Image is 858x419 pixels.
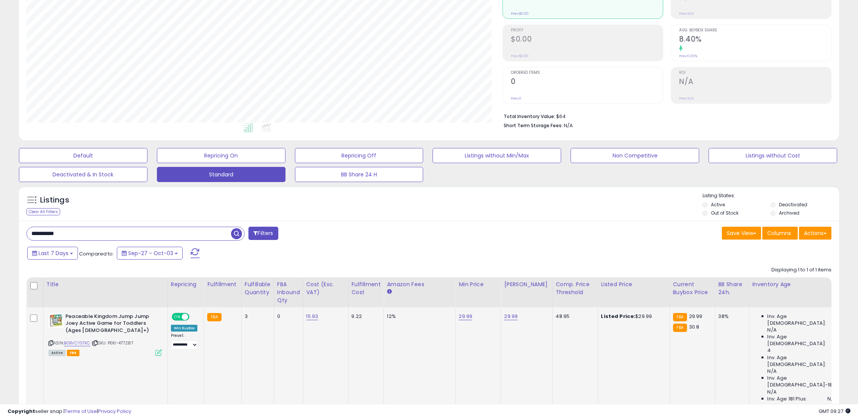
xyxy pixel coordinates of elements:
div: BB Share 24h. [718,280,746,296]
span: N/A [768,327,777,333]
small: Prev: N/A [679,96,694,101]
div: Clear All Filters [26,208,60,215]
p: Listing States: [703,192,839,199]
span: Inv. Age [DEMOGRAPHIC_DATA]: [768,313,837,327]
small: Prev: $0.00 [511,54,529,58]
span: All listings currently available for purchase on Amazon [48,350,66,356]
div: Inventory Age [752,280,839,288]
div: 38% [718,313,743,320]
div: 9.22 [352,313,378,320]
span: Inv. Age [DEMOGRAPHIC_DATA]-180: [768,375,837,388]
div: Comp. Price Threshold [556,280,595,296]
a: Privacy Policy [98,408,131,415]
div: [PERSON_NAME] [504,280,549,288]
button: Repricing On [157,148,285,163]
button: BB Share 24 H [295,167,424,182]
a: 29.99 [459,313,472,320]
span: N/A [768,389,777,396]
button: Sep-27 - Oct-03 [117,247,183,260]
div: ASIN: [48,313,162,355]
span: Inv. Age [DEMOGRAPHIC_DATA]: [768,333,837,347]
span: Profit [511,28,663,33]
span: N/A [564,122,573,129]
div: 48.95 [556,313,592,320]
label: Archived [779,210,799,216]
span: OFF [188,313,200,320]
span: Compared to: [79,250,114,257]
span: 30.8 [689,323,700,330]
h2: N/A [679,77,831,87]
div: 3 [245,313,268,320]
b: Listed Price: [601,313,636,320]
div: Title [47,280,164,288]
span: ROI [679,71,831,75]
button: Actions [799,227,832,240]
span: 2025-10-11 09:27 GMT [819,408,850,415]
small: FBA [673,324,687,332]
small: Prev: 0 [511,96,521,101]
span: Ordered Items [511,71,663,75]
h5: Listings [40,195,69,206]
label: Deactivated [779,201,807,208]
div: Amazon Fees [387,280,452,288]
button: Listings without Cost [709,148,837,163]
span: Last 7 Days [39,249,68,257]
span: ON [172,313,182,320]
div: 12% [387,313,450,320]
a: 29.99 [504,313,518,320]
div: $29.99 [601,313,664,320]
span: FBA [67,350,80,356]
div: Min Price [459,280,498,288]
button: Non Competitive [571,148,699,163]
a: Terms of Use [65,408,97,415]
span: N/A [768,368,777,375]
b: Total Inventory Value: [504,113,555,120]
div: Cost (Exc. VAT) [306,280,345,296]
b: Short Term Storage Fees: [504,122,563,129]
div: Current Buybox Price [673,280,712,296]
div: seller snap | | [8,408,131,415]
span: Sep-27 - Oct-03 [128,249,173,257]
span: | SKU: PEKI-477287 [92,340,133,346]
small: FBA [207,313,221,321]
label: Active [711,201,725,208]
h2: $0.00 [511,35,663,45]
div: Listed Price [601,280,667,288]
strong: Copyright [8,408,35,415]
div: Fulfillment [207,280,238,288]
span: 29.99 [689,313,703,320]
span: Inv. Age 181 Plus: [768,396,807,402]
div: Fulfillable Quantity [245,280,271,296]
b: Peaceable Kingdom Jump Jump Joey Active Game for Toddlers (Ages [DEMOGRAPHIC_DATA]+) [65,313,157,336]
small: Amazon Fees. [387,288,391,295]
span: 4 [768,347,771,354]
span: Columns [767,229,791,237]
small: Prev: 0.00% [679,54,697,58]
button: Repricing Off [295,148,424,163]
small: Prev: N/A [679,11,694,16]
a: 15.93 [306,313,318,320]
h2: 0 [511,77,663,87]
a: B0BVCY5TKC [64,340,90,346]
div: FBA inbound Qty [277,280,300,304]
div: Displaying 1 to 1 of 1 items [771,266,832,274]
li: $64 [504,111,826,120]
div: 0 [277,313,297,320]
div: Fulfillment Cost [352,280,381,296]
h2: 8.40% [679,35,831,45]
span: Inv. Age [DEMOGRAPHIC_DATA]: [768,354,837,368]
label: Out of Stock [711,210,739,216]
button: Columns [762,227,798,240]
button: Save View [722,227,761,240]
span: N/A [828,396,837,402]
div: Preset: [171,333,199,350]
button: Standard [157,167,285,182]
img: 51dLwDQwbOL._SL40_.jpg [48,313,64,328]
span: Avg. Buybox Share [679,28,831,33]
div: Repricing [171,280,201,288]
small: Prev: $0.00 [511,11,529,16]
button: Deactivated & In Stock [19,167,147,182]
div: Win BuyBox [171,325,198,332]
button: Default [19,148,147,163]
button: Listings without Min/Max [433,148,561,163]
